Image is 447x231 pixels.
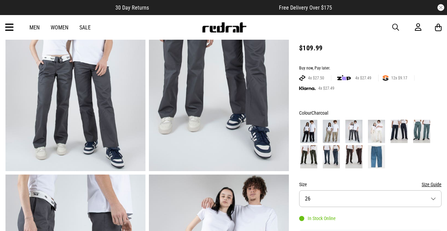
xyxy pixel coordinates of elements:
img: Charcoal [345,120,362,143]
button: Open LiveChat chat widget [5,3,26,23]
span: 4x $27.49 [353,75,374,81]
span: 26 [305,195,310,202]
img: Black/Black [300,120,317,143]
img: Olive Green [300,145,317,168]
button: 26 [299,190,442,207]
div: Buy now, Pay later. [299,66,442,71]
button: Size Guide [422,180,442,189]
img: Bone [368,120,385,143]
span: 12x $9.17 [388,75,410,81]
img: KLARNA [299,87,316,90]
span: 4x $27.49 [316,86,337,91]
img: zip [337,75,351,81]
a: Sale [79,24,91,31]
img: AFTERPAY [299,75,305,81]
span: 4x $27.50 [305,75,327,81]
span: 30 Day Returns [115,4,149,11]
div: Size [299,180,442,189]
img: Khaki [323,120,340,143]
div: Colour [299,109,442,117]
img: Sky Blue [368,145,385,168]
iframe: Customer reviews powered by Trustpilot [163,4,265,11]
img: Redrat logo [202,22,247,33]
a: Women [51,24,68,31]
div: In Stock Online [299,216,336,221]
div: $109.99 [299,44,442,52]
img: SPLITPAY [383,75,388,81]
img: Airforce Blue [323,145,340,168]
span: Free Delivery Over $175 [279,4,332,11]
img: Dark Navy [391,120,408,143]
a: Men [29,24,40,31]
span: Charcoal [311,110,328,116]
img: Lincoln Green [413,120,430,143]
img: Dark Brown [345,145,362,168]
